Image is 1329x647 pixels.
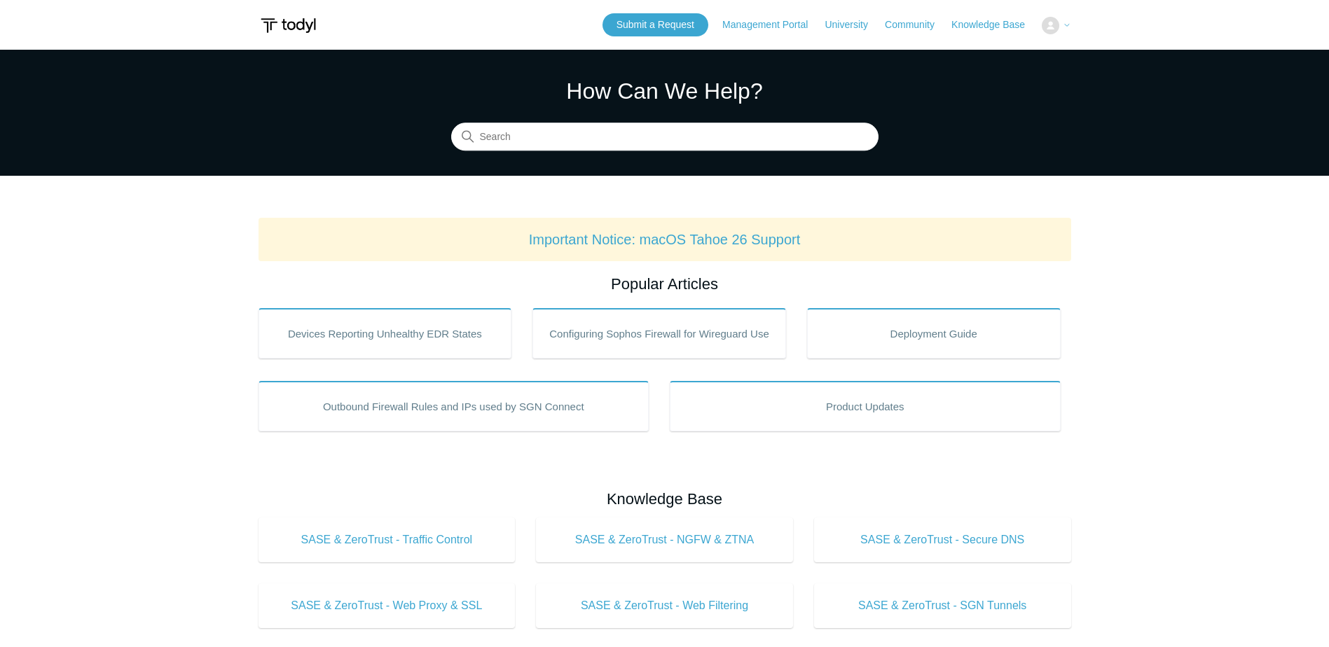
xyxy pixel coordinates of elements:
span: SASE & ZeroTrust - Web Filtering [557,597,772,614]
a: Devices Reporting Unhealthy EDR States [259,308,512,359]
a: Knowledge Base [951,18,1039,32]
a: Community [885,18,949,32]
a: SASE & ZeroTrust - NGFW & ZTNA [536,517,793,562]
input: Search [451,123,879,151]
a: SASE & ZeroTrust - Web Proxy & SSL [259,583,516,628]
img: Todyl Support Center Help Center home page [259,13,318,39]
a: Deployment Guide [807,308,1061,359]
a: Configuring Sophos Firewall for Wireguard Use [532,308,786,359]
a: Outbound Firewall Rules and IPs used by SGN Connect [259,381,649,431]
span: SASE & ZeroTrust - SGN Tunnels [835,597,1050,614]
a: University [825,18,881,32]
a: Product Updates [670,381,1061,431]
a: SASE & ZeroTrust - Web Filtering [536,583,793,628]
a: SASE & ZeroTrust - SGN Tunnels [814,583,1071,628]
h1: How Can We Help? [451,74,879,108]
span: SASE & ZeroTrust - Web Proxy & SSL [280,597,495,614]
a: Submit a Request [602,13,708,36]
span: SASE & ZeroTrust - Secure DNS [835,531,1050,548]
h2: Popular Articles [259,272,1071,295]
h2: Knowledge Base [259,487,1071,510]
span: SASE & ZeroTrust - Traffic Control [280,531,495,548]
span: SASE & ZeroTrust - NGFW & ZTNA [557,531,772,548]
a: Management Portal [722,18,822,32]
a: SASE & ZeroTrust - Traffic Control [259,517,516,562]
a: Important Notice: macOS Tahoe 26 Support [529,232,801,247]
a: SASE & ZeroTrust - Secure DNS [814,517,1071,562]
